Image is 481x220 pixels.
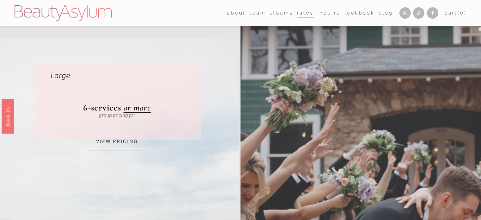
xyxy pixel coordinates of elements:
a: Rates [297,8,314,18]
strong: 6-services [83,102,121,113]
a: or more [124,102,151,113]
a: Inquire [318,8,341,18]
a: Book Us [2,99,14,133]
em: group pricing for [99,112,135,118]
a: folder dropdown [227,8,246,18]
a: Blog [379,8,393,18]
em: Large [51,71,70,80]
span: 0 [460,10,464,16]
a: albums [270,8,293,18]
span: ( ) [458,10,466,16]
a: Cart(0) [445,9,467,17]
span: about [227,9,246,17]
a: folder dropdown [250,8,266,18]
img: Beauty Asylum | Bridal Hair &amp; Makeup Charlotte &amp; Atlanta [15,5,112,21]
a: TikTok [413,7,424,19]
a: Instagram [399,7,411,19]
a: Lookbook [344,8,374,18]
a: Facebook [427,7,438,19]
a: VIEW PRICING [89,133,145,150]
span: team [250,9,266,17]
